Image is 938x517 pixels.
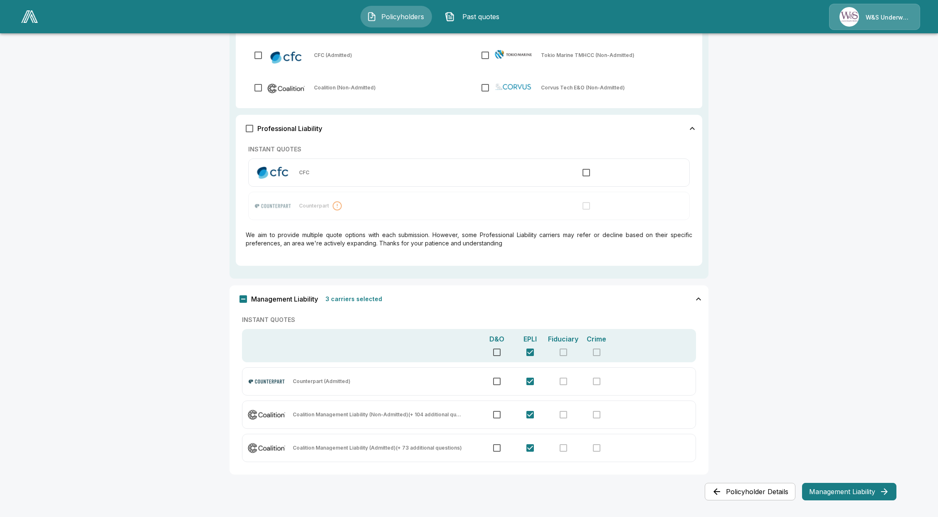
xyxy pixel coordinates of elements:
[242,315,696,324] p: INSTANT QUOTES
[314,53,352,58] p: CFC (Admitted)
[523,334,537,344] p: EPLI
[360,6,432,27] button: Policyholders IconPolicyholders
[866,13,910,22] p: W&S Underwriters
[248,145,690,153] p: INSTANT QUOTES
[802,483,896,500] button: Management Liability
[244,74,467,102] div: Coalition (Non-Admitted)Coalition (Non-Admitted)
[293,412,464,417] p: Coalition Management Liability (Non-Admitted) (+ 104 additional questions)
[705,483,795,500] button: Policyholder Details
[267,82,306,95] img: Coalition (Non-Admitted)
[21,10,38,23] img: AA Logo
[247,441,286,454] img: Coalition Management Liability (Admitted)
[293,445,462,450] p: Coalition Management Liability (Admitted) (+ 73 additional questions)
[489,334,504,344] p: D&O
[471,41,694,69] div: Tokio Marine TMHCC (Non-Admitted)Tokio Marine TMHCC (Non-Admitted)
[396,445,462,451] span: (+ 73 additional questions)
[299,170,309,175] p: CFC
[246,231,692,247] p: We aim to provide multiple quote options with each submission. However, some Professional Liabili...
[230,285,708,313] div: Management Liability3 carriers selected
[829,4,920,30] a: Agency IconW&S Underwriters
[314,85,376,90] p: Coalition (Non-Admitted)
[267,49,306,65] img: CFC (Admitted)
[251,296,318,302] span: Management Liability
[439,6,510,27] button: Past quotes IconPast quotes
[293,379,351,384] p: Counterpart (Admitted)
[254,165,292,180] img: CFC
[458,12,504,22] span: Past quotes
[839,7,859,27] img: Agency Icon
[322,295,385,303] p: 3 carriers selected
[408,411,476,418] span: (+ 104 additional questions)
[471,74,694,102] div: Corvus Tech E&O (Non-Admitted)Corvus Tech E&O (Non-Admitted)
[247,374,286,388] img: Counterpart (Admitted)
[541,53,634,58] p: Tokio Marine TMHCC (Non-Admitted)
[445,12,455,22] img: Past quotes Icon
[367,12,377,22] img: Policyholders Icon
[541,85,625,90] p: Corvus Tech E&O (Non-Admitted)
[257,125,322,132] span: Professional Liability
[299,203,329,208] p: Counterpart
[494,82,533,91] img: Corvus Tech E&O (Non-Admitted)
[380,12,426,22] span: Policyholders
[494,49,533,59] img: Tokio Marine TMHCC (Non-Admitted)
[247,408,286,421] img: Coalition Management Liability (Non-Admitted)
[236,115,702,142] div: Professional Liability
[244,41,467,69] div: CFC (Admitted)CFC (Admitted)
[548,334,578,344] p: Fiduciary
[254,199,292,213] img: Counterpart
